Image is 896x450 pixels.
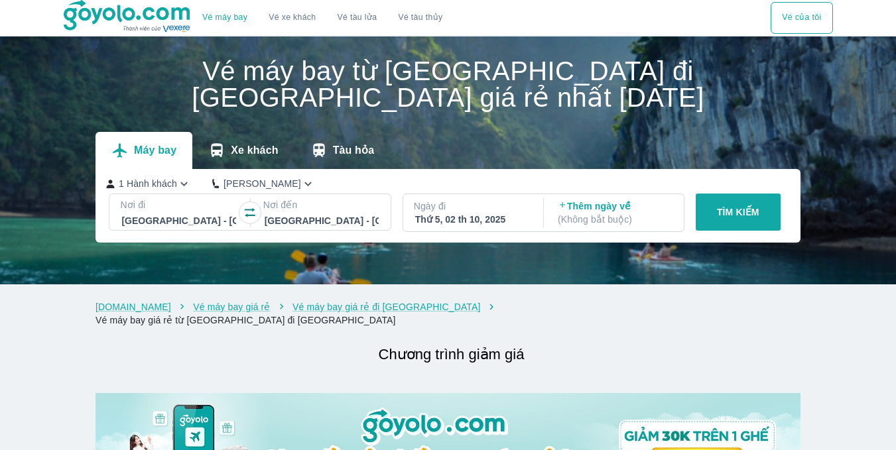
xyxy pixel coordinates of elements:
p: TÌM KIẾM [717,205,759,219]
div: Thứ 5, 02 th 10, 2025 [415,213,529,226]
p: Xe khách [231,144,278,157]
div: choose transportation mode [192,2,453,34]
a: Vé máy bay giá rẻ từ [GEOGRAPHIC_DATA] đi [GEOGRAPHIC_DATA] [96,315,396,325]
button: Vé tàu thủy [387,2,453,34]
div: choose transportation mode [771,2,832,34]
nav: breadcrumb [96,300,800,327]
p: [PERSON_NAME] [224,177,301,190]
p: Tàu hỏa [333,144,375,157]
a: [DOMAIN_NAME] [96,302,171,312]
button: 1 Hành khách [106,177,191,191]
p: Nơi đi [120,198,237,211]
a: Vé xe khách [269,13,316,23]
div: transportation tabs [96,132,390,169]
h1: Vé máy bay từ [GEOGRAPHIC_DATA] đi [GEOGRAPHIC_DATA] giá rẻ nhất [DATE] [96,58,800,111]
p: Thêm ngày về [558,199,672,226]
a: Vé tàu lửa [327,2,388,34]
p: Ngày đi [414,199,531,213]
a: Vé máy bay giá rẻ đi [GEOGRAPHIC_DATA] [292,302,480,312]
p: Nơi đến [263,198,380,211]
a: Vé máy bay [202,13,247,23]
button: TÌM KIẾM [696,194,781,231]
h2: Chương trình giảm giá [102,343,800,366]
a: Vé máy bay giá rẻ [193,302,270,312]
button: Vé của tôi [771,2,832,34]
p: Máy bay [134,144,176,157]
p: ( Không bắt buộc ) [558,213,672,226]
p: 1 Hành khách [119,177,177,190]
button: [PERSON_NAME] [212,177,315,191]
